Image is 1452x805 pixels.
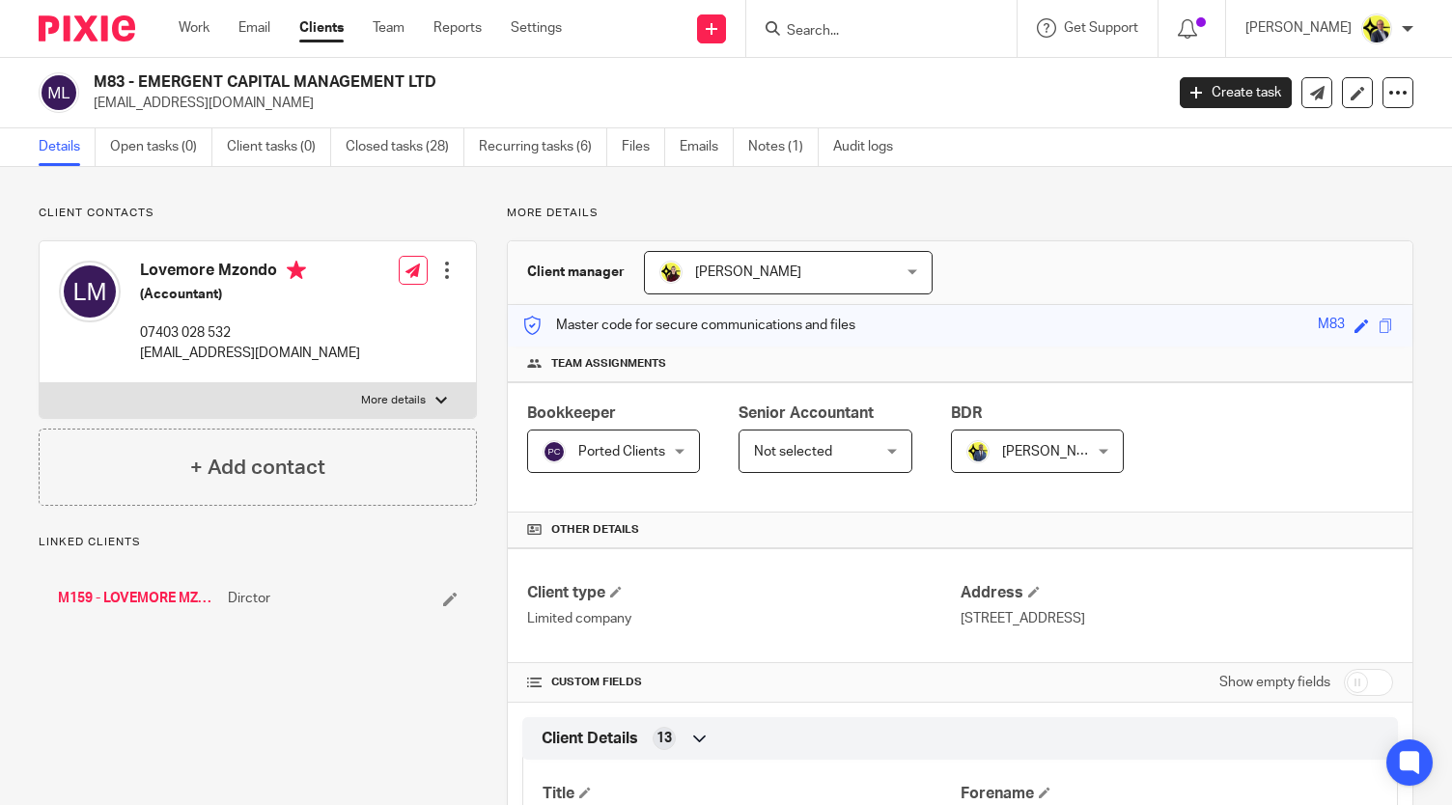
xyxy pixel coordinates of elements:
[94,94,1151,113] p: [EMAIL_ADDRESS][DOMAIN_NAME]
[785,23,959,41] input: Search
[1219,673,1330,692] label: Show empty fields
[58,589,218,608] a: M159 - LOVEMORE MZONDO
[680,128,734,166] a: Emails
[140,261,360,285] h4: Lovemore Mzondo
[433,18,482,38] a: Reports
[190,453,325,483] h4: + Add contact
[1064,21,1138,35] span: Get Support
[543,440,566,463] img: svg%3E
[361,393,426,408] p: More details
[179,18,209,38] a: Work
[299,18,344,38] a: Clients
[551,356,666,372] span: Team assignments
[833,128,907,166] a: Audit logs
[527,405,616,421] span: Bookkeeper
[346,128,464,166] a: Closed tasks (28)
[754,445,832,458] span: Not selected
[228,589,270,608] span: Dirctor
[522,316,855,335] p: Master code for secure communications and files
[373,18,405,38] a: Team
[94,72,939,93] h2: M83 - EMERGENT CAPITAL MANAGEMENT LTD
[739,405,874,421] span: Senior Accountant
[966,440,990,463] img: Dennis-Starbridge.jpg
[659,261,683,284] img: Megan-Starbridge.jpg
[622,128,665,166] a: Files
[39,206,477,221] p: Client contacts
[961,609,1393,628] p: [STREET_ADDRESS]
[961,583,1393,603] h4: Address
[140,344,360,363] p: [EMAIL_ADDRESS][DOMAIN_NAME]
[59,261,121,322] img: svg%3E
[527,583,960,603] h4: Client type
[287,261,306,280] i: Primary
[543,784,960,804] h4: Title
[39,128,96,166] a: Details
[507,206,1413,221] p: More details
[39,15,135,42] img: Pixie
[140,285,360,304] h5: (Accountant)
[748,128,819,166] a: Notes (1)
[527,263,625,282] h3: Client manager
[140,323,360,343] p: 07403 028 532
[527,675,960,690] h4: CUSTOM FIELDS
[511,18,562,38] a: Settings
[1361,14,1392,44] img: Dan-Starbridge%20(1).jpg
[1245,18,1352,38] p: [PERSON_NAME]
[479,128,607,166] a: Recurring tasks (6)
[1002,445,1108,458] span: [PERSON_NAME]
[110,128,212,166] a: Open tasks (0)
[551,522,639,538] span: Other details
[238,18,270,38] a: Email
[951,405,982,421] span: BDR
[527,609,960,628] p: Limited company
[39,72,79,113] img: svg%3E
[656,729,672,748] span: 13
[695,265,801,279] span: [PERSON_NAME]
[1318,315,1345,337] div: M83
[961,784,1378,804] h4: Forename
[1180,77,1292,108] a: Create task
[578,445,665,458] span: Ported Clients
[542,729,638,749] span: Client Details
[227,128,331,166] a: Client tasks (0)
[39,535,477,550] p: Linked clients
